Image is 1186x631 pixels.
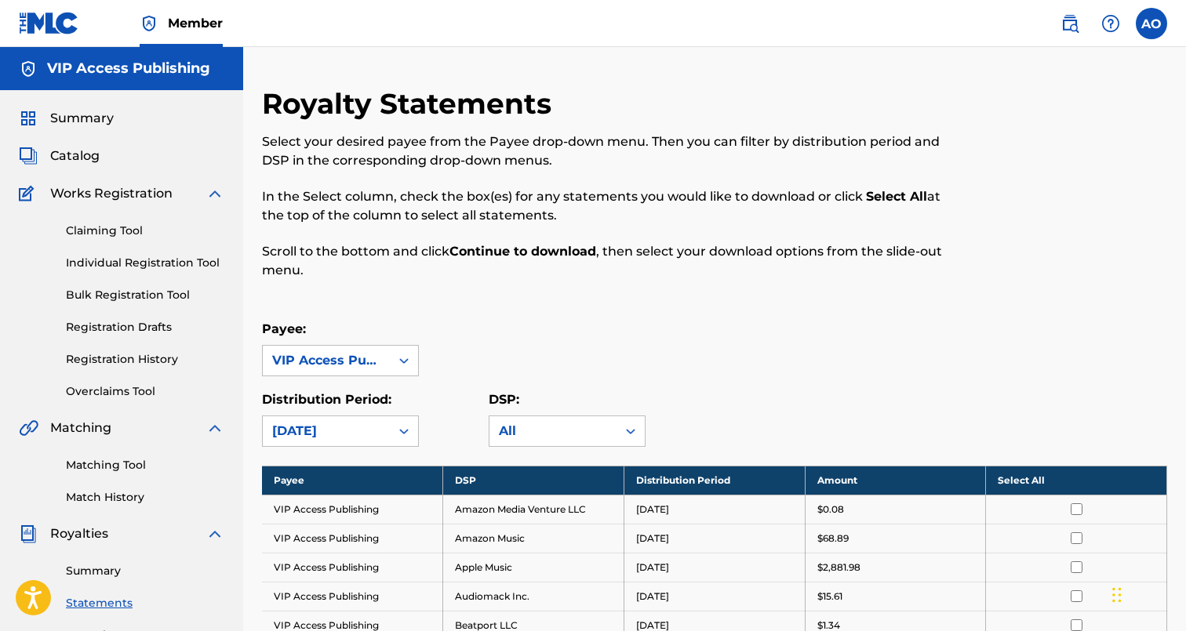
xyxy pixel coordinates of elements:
th: Select All [986,466,1167,495]
img: expand [206,184,224,203]
label: DSP: [489,392,519,407]
h5: VIP Access Publishing [47,60,210,78]
span: Summary [50,109,114,128]
th: Payee [262,466,443,495]
div: VIP Access Publishing [272,351,380,370]
iframe: Chat Widget [1108,556,1186,631]
a: Registration History [66,351,224,368]
a: Claiming Tool [66,223,224,239]
td: Apple Music [443,553,624,582]
div: All [499,422,607,441]
td: Amazon Music [443,524,624,553]
th: DSP [443,466,624,495]
span: Member [168,14,223,32]
strong: Continue to download [449,244,596,259]
a: Matching Tool [66,457,224,473]
a: SummarySummary [19,109,114,128]
div: [DATE] [272,422,380,441]
td: [DATE] [624,524,805,553]
td: Audiomack Inc. [443,582,624,611]
td: VIP Access Publishing [262,582,443,611]
th: Amount [805,466,986,495]
img: help [1101,14,1120,33]
p: $2,881.98 [817,560,860,575]
img: expand [206,419,224,437]
td: Amazon Media Venture LLC [443,495,624,524]
p: $0.08 [817,502,844,517]
div: User Menu [1136,8,1167,39]
span: Catalog [50,147,100,165]
a: CatalogCatalog [19,147,100,165]
a: Match History [66,489,224,506]
p: Scroll to the bottom and click , then select your download options from the slide-out menu. [262,242,959,280]
label: Distribution Period: [262,392,391,407]
td: VIP Access Publishing [262,553,443,582]
th: Distribution Period [624,466,805,495]
td: [DATE] [624,553,805,582]
span: Works Registration [50,184,173,203]
span: Matching [50,419,111,437]
div: Drag [1112,571,1122,618]
a: Statements [66,595,224,611]
td: [DATE] [624,582,805,611]
label: Payee: [262,321,306,336]
p: $15.61 [817,589,842,604]
a: Bulk Registration Tool [66,287,224,303]
p: Select your desired payee from the Payee drop-down menu. Then you can filter by distribution peri... [262,132,959,170]
img: Matching [19,419,38,437]
a: Summary [66,563,224,579]
a: Public Search [1054,8,1086,39]
img: MLC Logo [19,12,79,34]
a: Individual Registration Tool [66,255,224,271]
div: Help [1095,8,1126,39]
span: Royalties [50,524,108,543]
p: In the Select column, check the box(es) for any statements you would like to download or click at... [262,187,959,225]
td: VIP Access Publishing [262,495,443,524]
a: Overclaims Tool [66,383,224,400]
img: Catalog [19,147,38,165]
img: expand [206,524,224,543]
img: search [1060,14,1079,33]
img: Top Rightsholder [140,14,158,33]
h2: Royalty Statements [262,86,559,121]
iframe: Resource Center [1142,401,1186,531]
img: Works Registration [19,184,39,203]
img: Royalties [19,524,38,543]
td: [DATE] [624,495,805,524]
strong: Select All [866,189,927,204]
img: Accounts [19,60,38,78]
a: Registration Drafts [66,319,224,335]
img: Summary [19,109,38,128]
td: VIP Access Publishing [262,524,443,553]
p: $68.89 [817,531,849,546]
